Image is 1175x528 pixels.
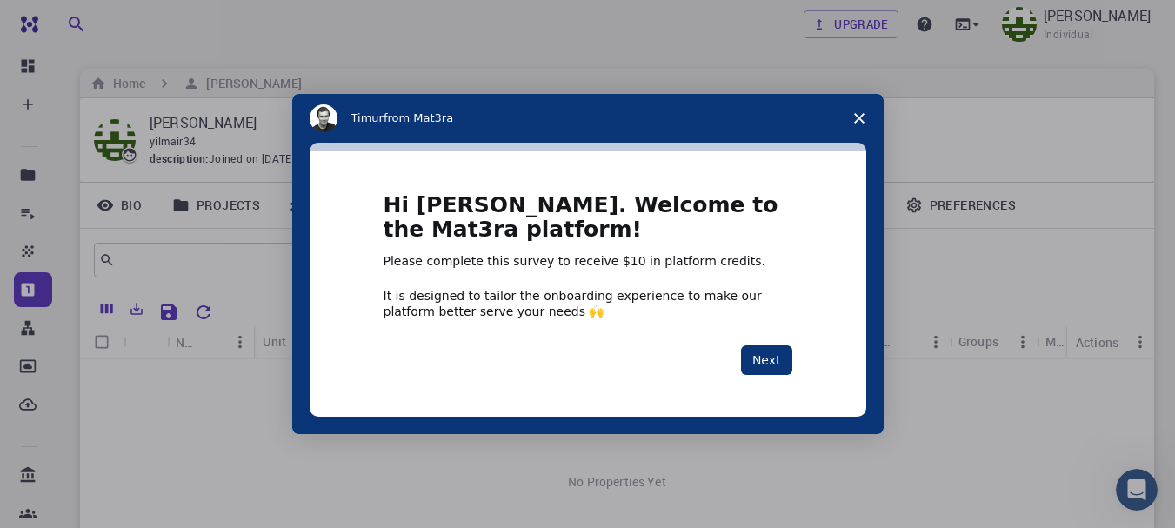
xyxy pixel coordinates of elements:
[835,94,884,143] span: Close survey
[351,111,384,124] span: Timur
[384,253,792,271] div: Please complete this survey to receive $10 in platform credits.
[741,345,792,375] button: Next
[384,111,453,124] span: from Mat3ra
[384,193,792,253] h1: Hi [PERSON_NAME]. Welcome to the Mat3ra platform!
[310,104,337,132] img: Profile image for Timur
[384,288,792,319] div: It is designed to tailor the onboarding experience to make our platform better serve your needs 🙌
